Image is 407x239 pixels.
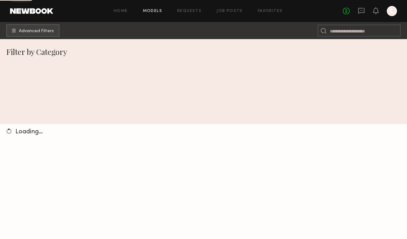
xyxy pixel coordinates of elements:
button: Advanced Filters [6,24,59,37]
span: Advanced Filters [19,29,54,33]
a: L [387,6,397,16]
a: Models [143,9,162,13]
span: Loading… [15,129,43,135]
a: Favorites [258,9,283,13]
a: Requests [177,9,201,13]
a: Job Posts [217,9,243,13]
div: Filter by Category [6,47,407,57]
a: Home [114,9,128,13]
